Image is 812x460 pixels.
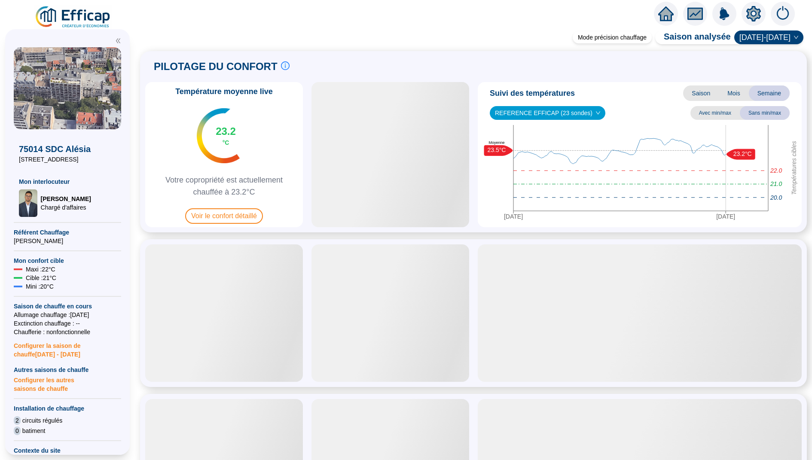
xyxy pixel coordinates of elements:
span: Sans min/max [740,106,790,120]
span: 2024-2025 [739,31,798,44]
img: efficap energie logo [34,5,112,29]
span: Saison de chauffe en cours [14,302,121,311]
span: Référent Chauffage [14,228,121,237]
span: Chaufferie : non fonctionnelle [14,328,121,336]
span: batiment [22,426,46,435]
span: 23.2 [216,125,236,138]
span: Saison [683,85,719,101]
span: Votre copropriété est actuellement chauffée à 23.2°C [149,174,299,198]
text: 23.2°C [733,150,752,157]
span: Mini : 20 °C [26,282,54,291]
span: °C [223,138,229,147]
tspan: 20.0 [770,194,782,201]
span: [PERSON_NAME] [41,195,91,203]
span: Installation de chauffage [14,404,121,413]
span: home [658,6,674,21]
div: Mode précision chauffage [573,31,652,43]
span: Chargé d'affaires [41,203,91,212]
span: setting [746,6,761,21]
span: down [794,35,799,40]
tspan: Températures cibles [791,141,797,195]
span: Semaine [749,85,790,101]
span: Saison analysée [655,30,731,44]
img: Chargé d'affaires [19,189,37,217]
span: fund [687,6,703,21]
tspan: 22.0 [770,168,782,174]
span: Suivi des températures [490,87,575,99]
img: alerts [771,2,795,26]
span: PILOTAGE DU CONFORT [154,60,278,73]
span: info-circle [281,61,290,70]
span: 2 [14,416,21,425]
span: Voir le confort détaillé [185,208,263,224]
span: double-left [115,38,121,44]
span: down [595,110,601,116]
tspan: [DATE] [716,213,735,220]
span: Exctinction chauffage : -- [14,319,121,328]
tspan: [DATE] [504,213,523,220]
span: REFERENCE EFFICAP (23 sondes) [495,107,600,119]
span: Avec min/max [690,106,740,120]
span: Température moyenne live [170,85,278,97]
tspan: 21.0 [770,181,782,188]
img: alerts [712,2,736,26]
text: 23.5°C [488,147,506,154]
span: Allumage chauffage : [DATE] [14,311,121,319]
span: Maxi : 22 °C [26,265,55,274]
text: Moyenne [488,141,504,145]
span: circuits régulés [22,416,62,425]
span: [PERSON_NAME] [14,237,121,245]
span: Mon confort cible [14,256,121,265]
span: Configurer les autres saisons de chauffe [14,374,121,393]
span: Autres saisons de chauffe [14,366,121,374]
img: indicateur températures [197,108,240,163]
span: 0 [14,426,21,435]
span: Mois [719,85,749,101]
span: [STREET_ADDRESS] [19,155,116,164]
span: Cible : 21 °C [26,274,56,282]
span: Configurer la saison de chauffe [DATE] - [DATE] [14,336,121,359]
span: Contexte du site [14,446,121,455]
span: 75014 SDC Alésia [19,143,116,155]
span: Mon interlocuteur [19,177,116,186]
